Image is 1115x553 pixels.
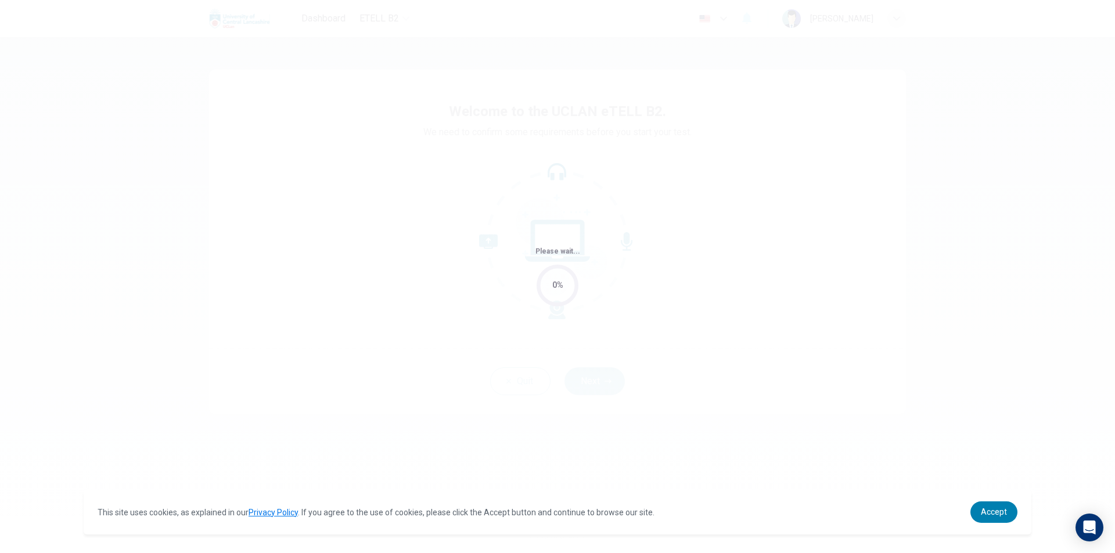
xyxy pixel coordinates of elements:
[981,507,1007,516] span: Accept
[970,501,1017,523] a: dismiss cookie message
[535,247,580,255] span: Please wait...
[249,508,298,517] a: Privacy Policy
[84,490,1031,534] div: cookieconsent
[552,279,563,292] div: 0%
[1076,514,1103,541] div: Open Intercom Messenger
[98,508,654,517] span: This site uses cookies, as explained in our . If you agree to the use of cookies, please click th...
